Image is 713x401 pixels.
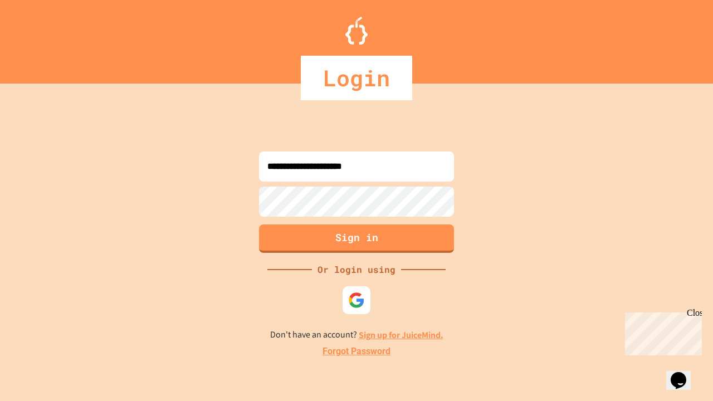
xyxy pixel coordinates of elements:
div: Login [301,56,412,100]
p: Don't have an account? [270,328,443,342]
div: Or login using [312,263,401,276]
iframe: chat widget [621,308,702,355]
a: Forgot Password [323,345,390,358]
img: Logo.svg [345,17,368,45]
img: google-icon.svg [348,292,365,309]
iframe: chat widget [666,356,702,390]
a: Sign up for JuiceMind. [359,329,443,341]
div: Chat with us now!Close [4,4,77,71]
button: Sign in [259,224,454,253]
